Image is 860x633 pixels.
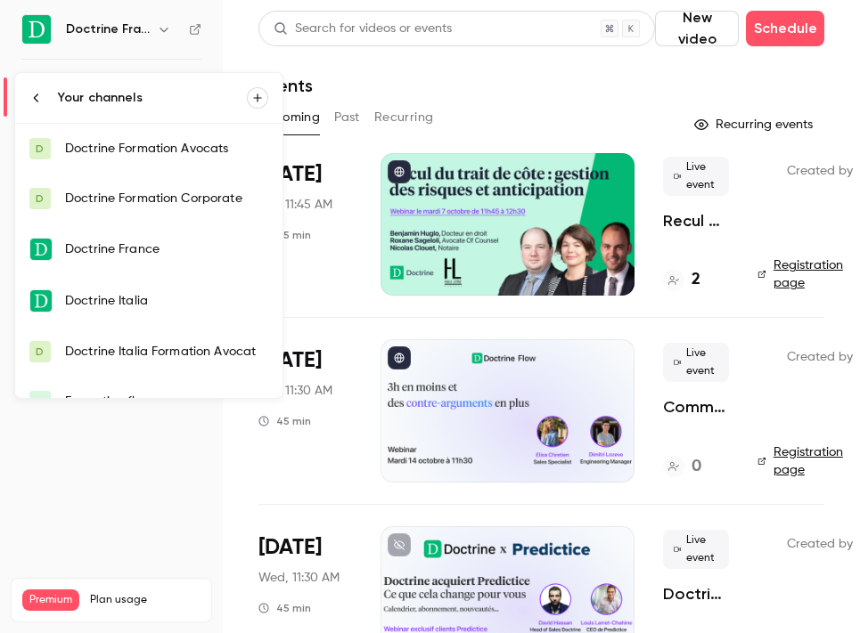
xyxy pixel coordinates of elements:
[65,292,268,310] div: Doctrine Italia
[65,240,268,258] div: Doctrine France
[65,140,268,158] div: Doctrine Formation Avocats
[36,344,44,360] span: D
[36,191,44,207] span: D
[30,239,52,260] img: Doctrine France
[65,190,268,207] div: Doctrine Formation Corporate
[65,393,268,410] div: Formation flow
[65,343,268,361] div: Doctrine Italia Formation Avocat
[37,394,43,410] span: F
[30,290,52,312] img: Doctrine Italia
[58,89,247,107] div: Your channels
[36,141,44,157] span: D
